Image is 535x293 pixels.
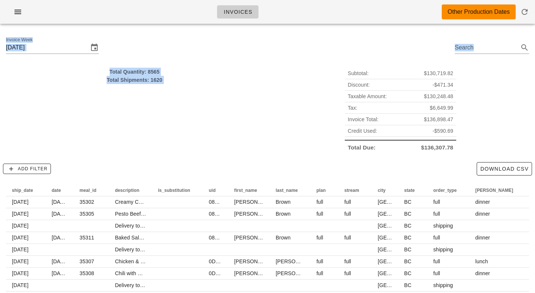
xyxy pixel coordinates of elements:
[12,223,29,229] span: [DATE]
[276,270,319,276] span: [PERSON_NAME]
[80,188,96,193] span: meal_id
[433,258,440,264] span: full
[398,184,428,196] th: state: Not sorted. Activate to sort ascending.
[234,188,257,193] span: first_name
[477,162,532,176] button: Download CSV
[80,235,94,241] span: 35311
[12,211,29,217] span: [DATE]
[276,199,291,205] span: Brown
[480,166,529,172] span: Download CSV
[46,184,74,196] th: date: Not sorted. Activate to sort ascending.
[203,184,228,196] th: uid: Not sorted. Activate to sort ascending.
[311,184,338,196] th: plan: Not sorted. Activate to sort ascending.
[404,247,412,252] span: BC
[276,188,298,193] span: last_name
[348,115,379,123] span: Invoice Total:
[80,211,94,217] span: 35305
[276,258,319,264] span: [PERSON_NAME]
[209,235,288,241] span: 08HtNpkyZMdaNfog0j35Lis5a8L2
[80,270,94,276] span: 35308
[348,81,370,89] span: Discount:
[344,188,359,193] span: stream
[52,270,68,276] span: [DATE]
[276,235,291,241] span: Brown
[115,258,182,264] span: Chicken & Rice Noodle Bowl
[348,69,369,77] span: Subtotal:
[378,235,432,241] span: [GEOGRAPHIC_DATA]
[378,270,432,276] span: [GEOGRAPHIC_DATA]
[228,184,270,196] th: first_name: Not sorted. Activate to sort ascending.
[378,199,432,205] span: [GEOGRAPHIC_DATA]
[372,184,398,196] th: city: Not sorted. Activate to sort ascending.
[12,282,29,288] span: [DATE]
[270,184,311,196] th: last_name: Not sorted. Activate to sort ascending.
[432,127,453,135] span: -$590.69
[209,258,294,264] span: 0Deiml0YcsepeSXGQksxdCxGb0e2
[475,258,488,264] span: lunch
[378,247,432,252] span: [GEOGRAPHIC_DATA]
[52,211,68,217] span: [DATE]
[432,81,453,89] span: -$471.34
[348,127,377,135] span: Credit Used:
[115,235,198,241] span: Baked Salmon, Cauliflower & Pesto
[378,188,386,193] span: city
[152,184,203,196] th: is_substitution: Not sorted. Activate to sort ascending.
[348,144,376,152] span: Total Due:
[6,165,48,172] span: Add Filter
[404,235,412,241] span: BC
[80,199,94,205] span: 35302
[427,184,469,196] th: order_type: Not sorted. Activate to sort ascending.
[209,211,288,217] span: 08HtNpkyZMdaNfog0j35Lis5a8L2
[433,270,440,276] span: full
[234,211,277,217] span: [PERSON_NAME]
[424,69,453,77] span: $130,719.82
[317,199,323,205] span: full
[6,68,263,76] div: Total Quantity: 8565
[6,37,33,43] label: Invoice Week
[74,184,109,196] th: meal_id: Not sorted. Activate to sort ascending.
[317,235,323,241] span: full
[433,211,440,217] span: full
[378,211,432,217] span: [GEOGRAPHIC_DATA]
[234,199,277,205] span: [PERSON_NAME]
[344,235,351,241] span: full
[475,199,490,205] span: dinner
[378,258,432,264] span: [GEOGRAPHIC_DATA]
[209,270,294,276] span: 0Deiml0YcsepeSXGQksxdCxGb0e2
[433,223,453,229] span: shipping
[12,270,29,276] span: [DATE]
[12,199,29,205] span: [DATE]
[448,7,510,16] div: Other Production Dates
[348,104,357,112] span: Tax:
[344,258,351,264] span: full
[115,282,221,288] span: Delivery to [GEOGRAPHIC_DATA] (V5Y0G8)
[115,199,199,205] span: Creamy Chicken & Vegetable Pasta
[433,282,453,288] span: shipping
[475,188,513,193] span: [PERSON_NAME]
[52,199,68,205] span: [DATE]
[317,258,323,264] span: full
[404,282,412,288] span: BC
[404,270,412,276] span: BC
[433,199,440,205] span: full
[115,188,139,193] span: description
[404,258,412,264] span: BC
[158,188,190,193] span: is_substitution
[317,211,323,217] span: full
[338,184,372,196] th: stream: Not sorted. Activate to sort ascending.
[424,92,453,100] span: $130,248.48
[348,92,387,100] span: Taxable Amount:
[115,270,165,276] span: Chili with Pork Chops
[109,184,152,196] th: description: Not sorted. Activate to sort ascending.
[344,270,351,276] span: full
[6,184,46,196] th: ship_date: Not sorted. Activate to sort ascending.
[421,144,453,152] span: $136,307.78
[209,199,288,205] span: 08HtNpkyZMdaNfog0j35Lis5a8L2
[115,247,223,252] span: Delivery to [GEOGRAPHIC_DATA] (V5N 1R4)
[80,258,94,264] span: 35307
[404,199,412,205] span: BC
[276,211,291,217] span: Brown
[6,76,263,84] div: Total Shipments: 1620
[404,188,415,193] span: state
[3,164,51,174] button: Add Filter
